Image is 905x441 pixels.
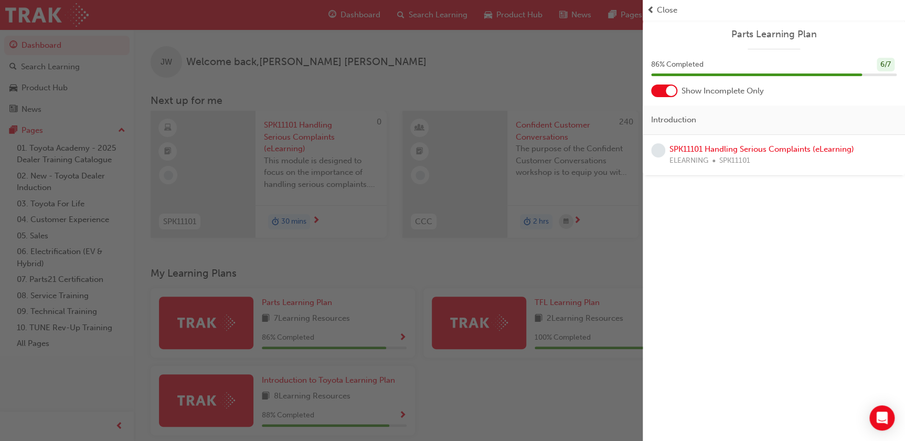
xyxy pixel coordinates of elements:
span: learningRecordVerb_NONE-icon [651,143,665,157]
div: Open Intercom Messenger [869,405,895,430]
span: Close [657,4,677,16]
span: Introduction [651,114,696,126]
span: ELEARNING [669,155,708,167]
button: prev-iconClose [647,4,901,16]
span: 86 % Completed [651,59,704,71]
a: Parts Learning Plan [651,28,897,40]
a: SPK11101 Handling Serious Complaints (eLearning) [669,144,854,154]
span: prev-icon [647,4,655,16]
span: Show Incomplete Only [682,85,764,97]
div: 6 / 7 [877,58,895,72]
span: SPK11101 [719,155,750,167]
